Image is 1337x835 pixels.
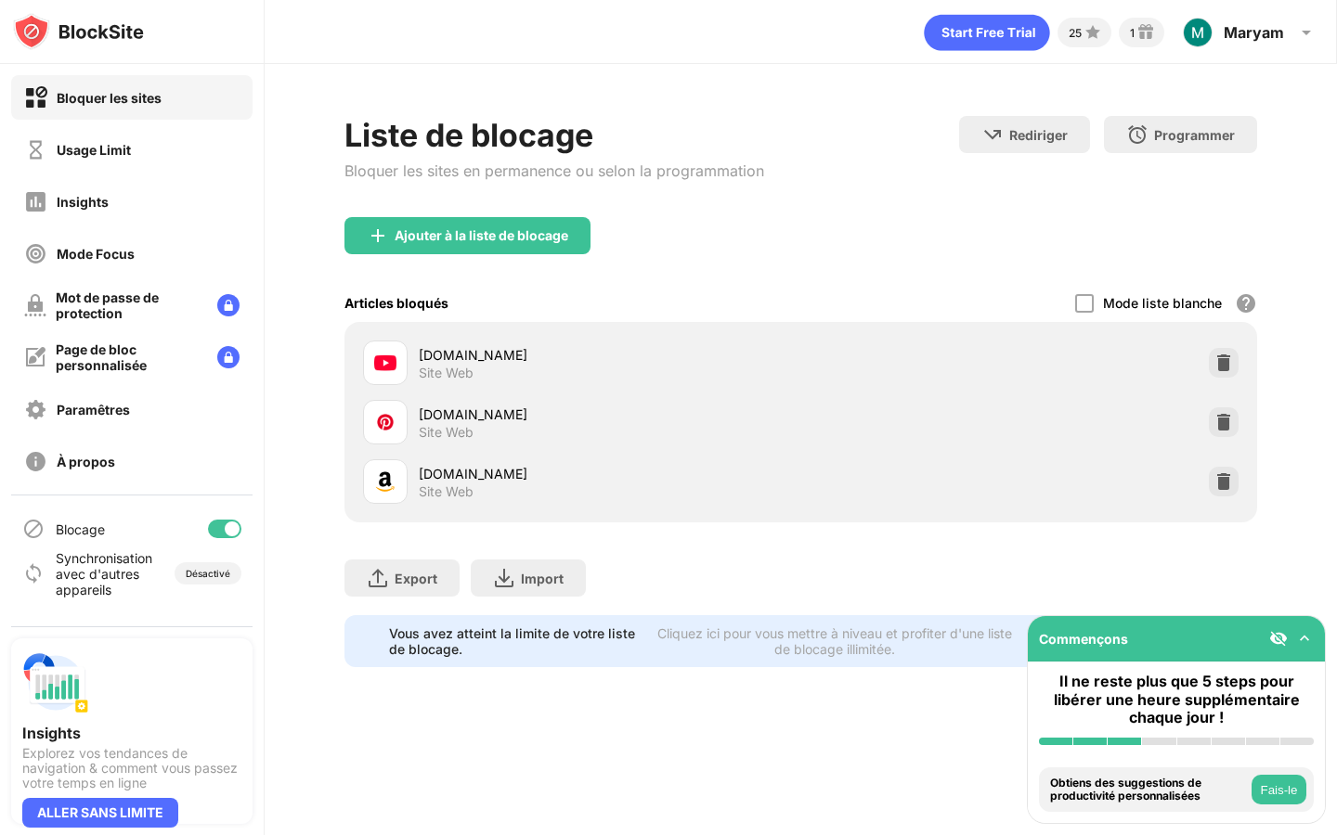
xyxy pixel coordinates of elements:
[57,90,162,106] div: Bloquer les sites
[56,550,151,597] div: Synchronisation avec d'autres appareils
[57,402,130,417] div: Paramêtres
[1252,775,1306,804] button: Fais-le
[1009,127,1068,143] div: Rediriger
[419,405,800,424] div: [DOMAIN_NAME]
[374,352,396,374] img: favicons
[217,294,240,316] img: lock-menu.svg
[22,724,241,742] div: Insights
[24,190,47,213] img: insights-off.svg
[24,346,46,368] img: customize-block-page-off.svg
[344,161,764,180] div: Bloquer les sites en permanence ou selon la programmation
[57,454,115,469] div: À propos
[24,450,47,473] img: about-off.svg
[395,571,437,586] div: Export
[57,142,131,158] div: Usage Limit
[389,625,638,657] div: Vous avez atteint la limite de votre liste de blocage.
[22,649,89,716] img: push-insights.svg
[1082,21,1104,44] img: points-small.svg
[1224,23,1284,42] div: Maryam
[1269,629,1288,648] img: eye-not-visible.svg
[1069,26,1082,40] div: 25
[419,365,474,381] div: Site Web
[1130,26,1135,40] div: 1
[521,571,564,586] div: Import
[419,483,474,500] div: Site Web
[56,521,105,537] div: Blocage
[419,424,474,441] div: Site Web
[1295,629,1314,648] img: omni-setup-toggle.svg
[395,228,568,243] div: Ajouter à la liste de blocage
[1103,295,1222,311] div: Mode liste blanche
[344,116,764,154] div: Liste de blocage
[374,470,396,493] img: favicons
[22,798,178,828] div: ALLER SANS LIMITE
[24,138,47,161] img: time-usage-off.svg
[22,746,241,790] div: Explorez vos tendances de navigation & comment vous passez votre temps en ligne
[24,242,47,265] img: focus-off.svg
[419,345,800,365] div: [DOMAIN_NAME]
[1154,127,1235,143] div: Programmer
[924,14,1050,51] div: animation
[650,625,1019,657] div: Cliquez ici pour vous mettre à niveau et profiter d'une liste de blocage illimitée.
[1183,18,1213,47] img: ACg8ocLC3Gxn-yvBRVRl-U_hI0xp7gB0hXcmiBvo47L19DbKdDah3Q=s96-c
[24,86,47,109] img: block-on.svg
[1050,777,1247,803] div: Obtiens des suggestions de productivité personnalisées
[1135,21,1157,44] img: reward-small.svg
[1039,631,1128,647] div: Commençons
[56,341,202,373] div: Page de bloc personnalisée
[57,246,135,262] div: Mode Focus
[419,464,800,483] div: [DOMAIN_NAME]
[13,13,144,50] img: logo-blocksite.svg
[1039,673,1314,726] div: Il ne reste plus que 5 steps pour libérer une heure supplémentaire chaque jour !
[374,411,396,433] img: favicons
[24,294,46,316] img: password-protection-off.svg
[24,398,47,421] img: settings-off.svg
[186,568,230,579] div: Désactivé
[344,295,448,311] div: Articles bloqués
[217,346,240,368] img: lock-menu.svg
[22,562,45,584] img: sync-icon.svg
[22,518,45,540] img: blocking-icon.svg
[57,194,109,210] div: Insights
[56,289,202,321] div: Mot de passe de protection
